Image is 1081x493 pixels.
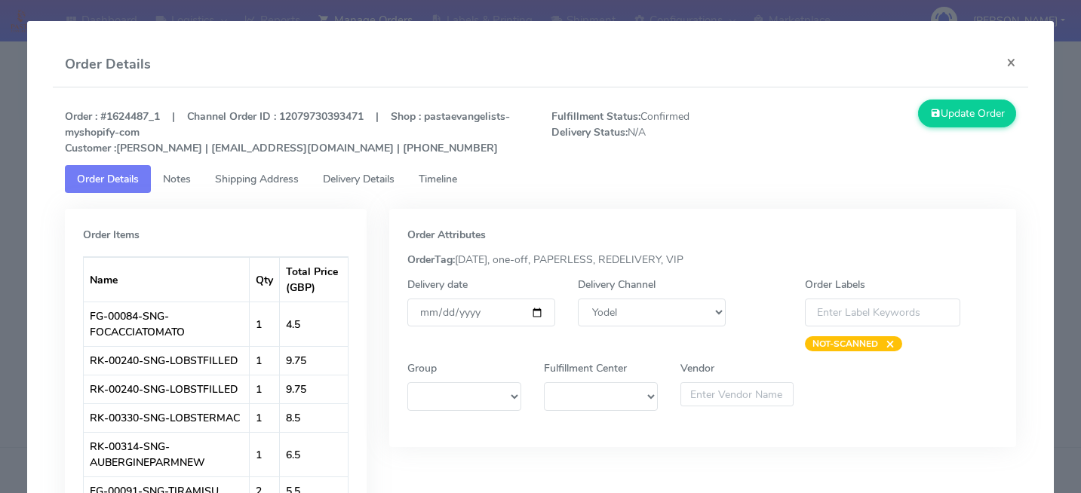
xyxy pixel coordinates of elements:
[250,375,280,403] td: 1
[812,338,878,350] strong: NOT-SCANNED
[65,109,510,155] strong: Order : #1624487_1 | Channel Order ID : 12079730393471 | Shop : pastaevangelists-myshopify-com [P...
[407,253,455,267] strong: OrderTag:
[77,172,139,186] span: Order Details
[280,375,348,403] td: 9.75
[551,109,640,124] strong: Fulfillment Status:
[84,403,250,432] td: RK-00330-SNG-LOBSTERMAC
[878,336,895,351] span: ×
[578,277,656,292] label: Delivery Channel
[163,172,191,186] span: Notes
[65,141,116,155] strong: Customer :
[551,125,628,139] strong: Delivery Status:
[280,302,348,346] td: 4.5
[280,432,348,476] td: 6.5
[805,277,865,292] label: Order Labels
[280,257,348,302] th: Total Price (GBP)
[407,277,468,292] label: Delivery date
[680,382,794,406] input: Enter Vendor Name
[407,228,486,242] strong: Order Attributes
[65,54,151,75] h4: Order Details
[250,302,280,346] td: 1
[918,100,1016,127] button: Update Order
[540,109,784,156] span: Confirmed N/A
[323,172,395,186] span: Delivery Details
[84,346,250,375] td: RK-00240-SNG-LOBSTFILLED
[250,403,280,432] td: 1
[84,257,250,302] th: Name
[250,257,280,302] th: Qty
[84,432,250,476] td: RK-00314-SNG-AUBERGINEPARMNEW
[680,360,714,376] label: Vendor
[994,42,1028,82] button: Close
[215,172,299,186] span: Shipping Address
[396,252,1009,268] div: [DATE], one-off, PAPERLESS, REDELIVERY, VIP
[65,165,1016,193] ul: Tabs
[250,346,280,375] td: 1
[250,432,280,476] td: 1
[280,346,348,375] td: 9.75
[407,360,437,376] label: Group
[419,172,457,186] span: Timeline
[84,302,250,346] td: FG-00084-SNG-FOCACCIATOMATO
[84,375,250,403] td: RK-00240-SNG-LOBSTFILLED
[805,299,960,326] input: Enter Label Keywords
[280,403,348,432] td: 8.5
[83,228,140,242] strong: Order Items
[544,360,627,376] label: Fulfillment Center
